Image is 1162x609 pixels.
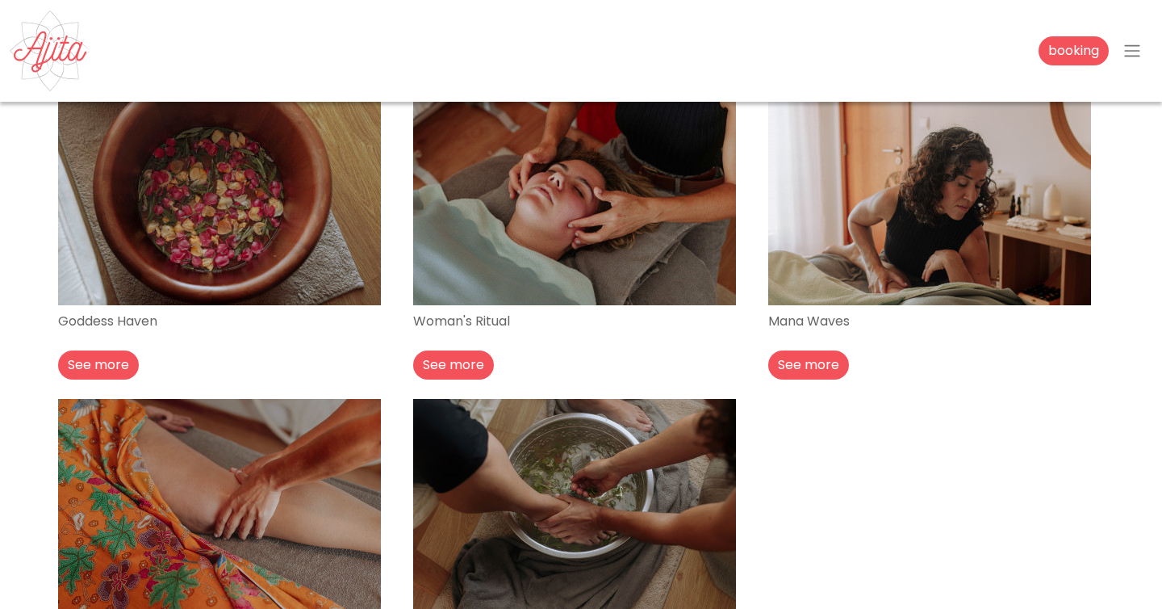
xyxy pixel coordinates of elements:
p: Goddess Haven [58,305,394,338]
img: Goddess Haven - Ajita Feminine Massage - Ribamar, Ericeira [58,90,381,305]
img: Woman's Ritual - Ajita Feminine Massage - Ribamar, Ericeira [413,90,736,305]
a: Mana Waves See more [768,187,1104,373]
img: Ajita Feminine Massage - Ribamar, Ericeira [10,10,90,91]
a: Woman's Ritual See more [413,187,749,373]
button: See more [768,351,849,380]
a: booking [1039,36,1109,65]
button: See more [58,351,139,380]
a: Goddess Haven See more [58,187,394,373]
p: Mana Waves [768,305,1104,338]
img: Mana Waves - Ajita Feminine Massage - Ribamar, Ericeira [768,90,1091,305]
button: See more [413,351,494,380]
p: Woman's Ritual [413,305,749,338]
